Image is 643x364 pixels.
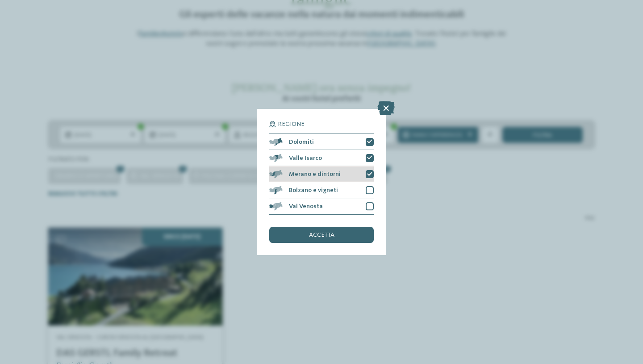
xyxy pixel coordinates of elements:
[289,171,341,177] span: Merano e dintorni
[289,187,338,193] span: Bolzano e vigneti
[289,139,314,145] span: Dolomiti
[289,203,323,209] span: Val Venosta
[309,232,334,238] span: accetta
[278,121,305,127] span: Regione
[289,155,322,161] span: Valle Isarco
